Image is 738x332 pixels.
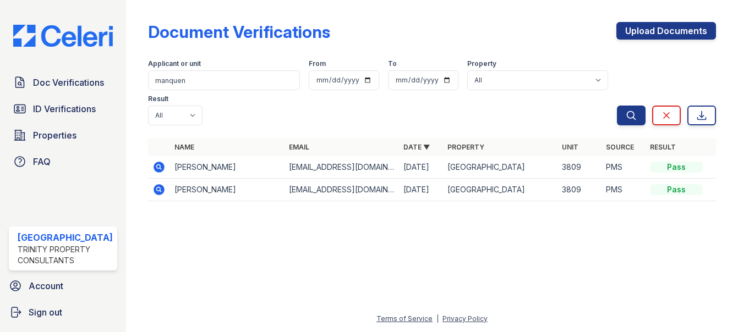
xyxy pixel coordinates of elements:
[18,231,113,244] div: [GEOGRAPHIC_DATA]
[557,156,602,179] td: 3809
[33,155,51,168] span: FAQ
[388,59,397,68] label: To
[174,143,194,151] a: Name
[170,156,285,179] td: [PERSON_NAME]
[18,244,113,266] div: Trinity Property Consultants
[443,156,557,179] td: [GEOGRAPHIC_DATA]
[29,279,63,292] span: Account
[602,179,646,201] td: PMS
[29,306,62,319] span: Sign out
[436,314,439,323] div: |
[606,143,634,151] a: Source
[616,22,716,40] a: Upload Documents
[557,179,602,201] td: 3809
[148,22,330,42] div: Document Verifications
[9,71,117,93] a: Doc Verifications
[33,102,96,115] span: ID Verifications
[285,156,399,179] td: [EMAIL_ADDRESS][DOMAIN_NAME]
[148,70,300,90] input: Search by name, email, or unit number
[443,179,557,201] td: [GEOGRAPHIC_DATA]
[33,76,104,89] span: Doc Verifications
[376,314,433,323] a: Terms of Service
[289,143,309,151] a: Email
[9,98,117,120] a: ID Verifications
[9,151,117,173] a: FAQ
[9,124,117,146] a: Properties
[170,179,285,201] td: [PERSON_NAME]
[442,314,488,323] a: Privacy Policy
[33,129,76,142] span: Properties
[399,179,443,201] td: [DATE]
[148,95,168,103] label: Result
[650,143,676,151] a: Result
[285,179,399,201] td: [EMAIL_ADDRESS][DOMAIN_NAME]
[148,59,201,68] label: Applicant or unit
[4,301,122,323] a: Sign out
[403,143,430,151] a: Date ▼
[650,162,703,173] div: Pass
[602,156,646,179] td: PMS
[399,156,443,179] td: [DATE]
[467,59,496,68] label: Property
[447,143,484,151] a: Property
[4,25,122,47] img: CE_Logo_Blue-a8612792a0a2168367f1c8372b55b34899dd931a85d93a1a3d3e32e68fde9ad4.png
[562,143,578,151] a: Unit
[650,184,703,195] div: Pass
[309,59,326,68] label: From
[4,275,122,297] a: Account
